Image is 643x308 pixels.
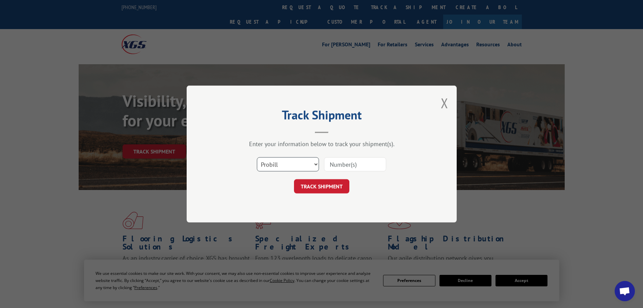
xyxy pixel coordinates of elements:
[441,94,448,112] button: Close modal
[294,179,349,193] button: TRACK SHIPMENT
[220,140,423,148] div: Enter your information below to track your shipment(s).
[220,110,423,123] h2: Track Shipment
[615,281,635,301] a: Open chat
[324,157,386,171] input: Number(s)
